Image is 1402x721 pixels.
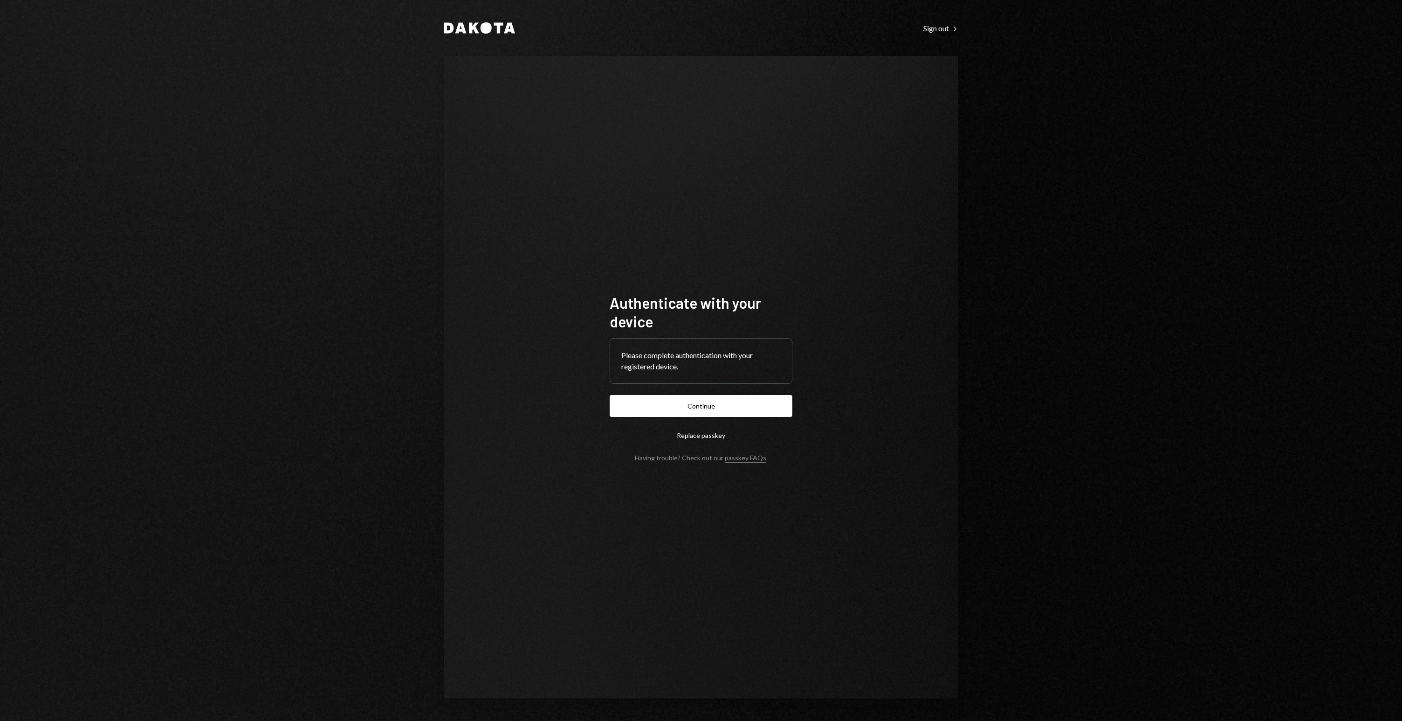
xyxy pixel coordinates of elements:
[725,454,766,463] a: passkey FAQs
[635,454,768,462] div: Having trouble? Check out our .
[923,23,958,33] a: Sign out
[923,24,958,33] div: Sign out
[621,350,781,372] div: Please complete authentication with your registered device.
[610,293,792,331] h1: Authenticate with your device
[610,424,792,446] button: Replace passkey
[610,395,792,417] button: Continue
